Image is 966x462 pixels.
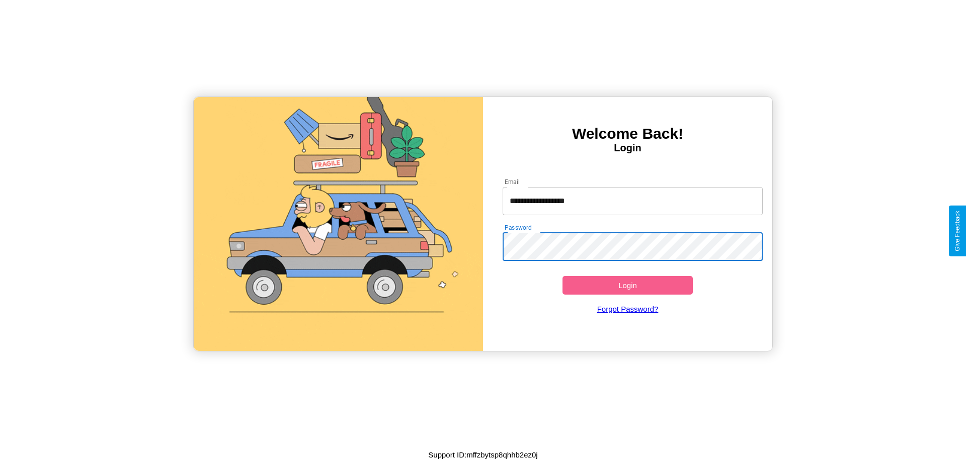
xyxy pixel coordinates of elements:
[428,448,537,461] p: Support ID: mffzbytsp8qhhb2ez0j
[954,211,961,251] div: Give Feedback
[194,97,483,351] img: gif
[505,177,520,186] label: Email
[483,142,772,154] h4: Login
[505,223,531,232] label: Password
[498,295,758,323] a: Forgot Password?
[562,276,693,295] button: Login
[483,125,772,142] h3: Welcome Back!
